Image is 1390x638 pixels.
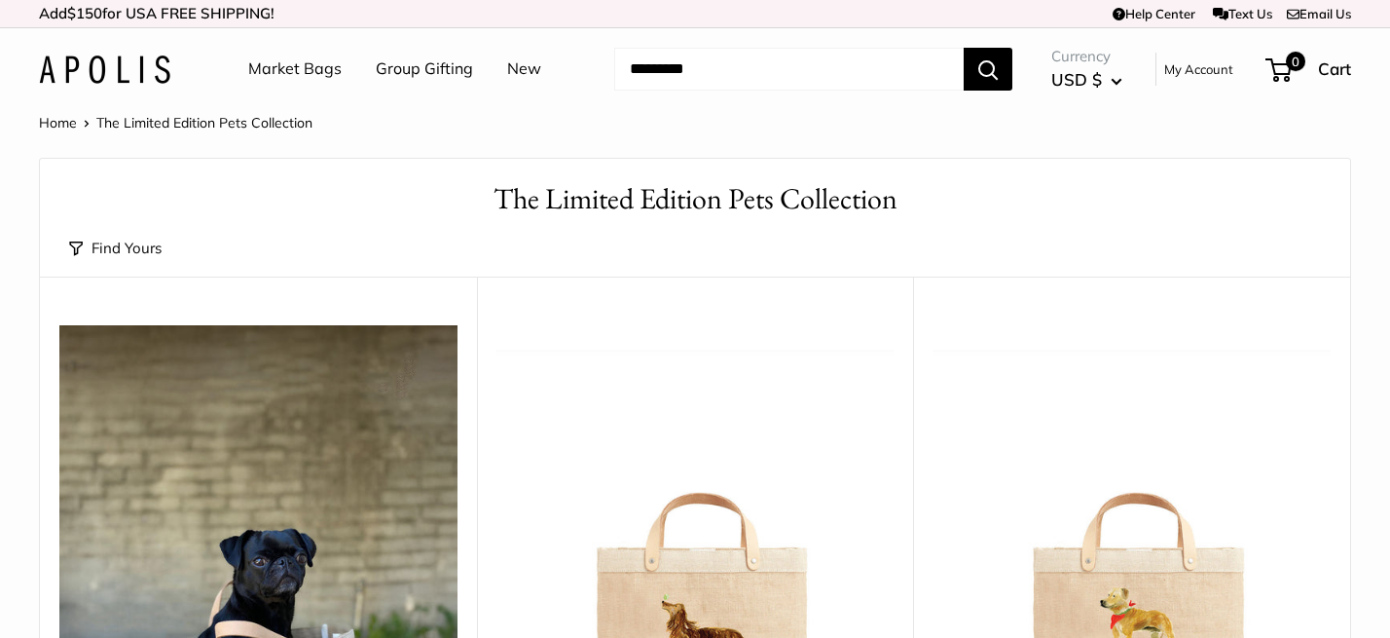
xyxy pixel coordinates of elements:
[69,178,1321,220] h1: The Limited Edition Pets Collection
[1286,52,1305,71] span: 0
[248,55,342,84] a: Market Bags
[507,55,541,84] a: New
[39,110,312,135] nav: Breadcrumb
[1287,6,1351,21] a: Email Us
[39,114,77,131] a: Home
[964,48,1012,91] button: Search
[1051,69,1102,90] span: USD $
[67,4,102,22] span: $150
[69,235,162,262] button: Find Yours
[1318,58,1351,79] span: Cart
[1051,43,1122,70] span: Currency
[1267,54,1351,85] a: 0 Cart
[96,114,312,131] span: The Limited Edition Pets Collection
[39,56,170,84] img: Apolis
[376,55,473,84] a: Group Gifting
[614,48,964,91] input: Search...
[1213,6,1272,21] a: Text Us
[1051,64,1122,95] button: USD $
[1164,57,1233,81] a: My Account
[1113,6,1195,21] a: Help Center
